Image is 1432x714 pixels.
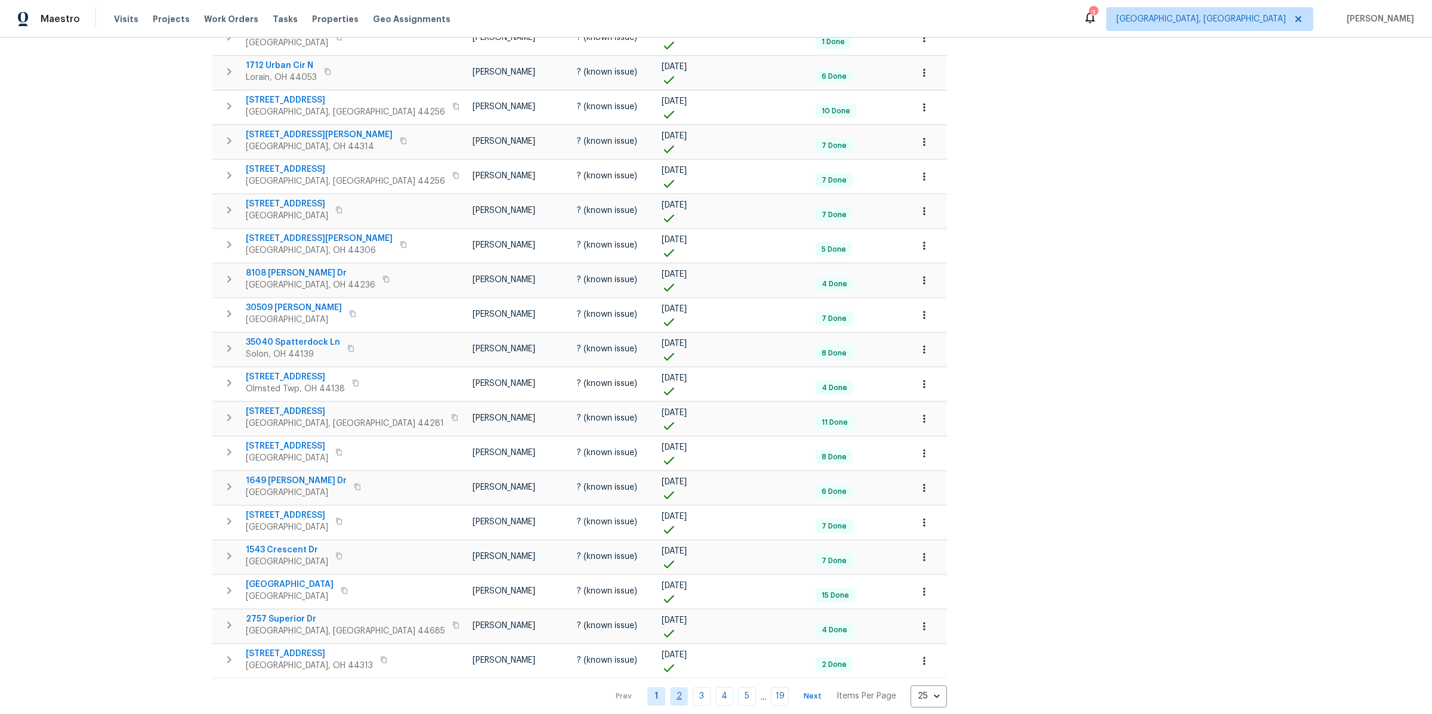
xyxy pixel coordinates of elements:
span: [GEOGRAPHIC_DATA] [246,556,328,568]
span: 8 Done [817,348,851,358]
span: [GEOGRAPHIC_DATA], OH 44306 [246,245,393,256]
span: [DATE] [662,236,687,244]
span: [DATE] [662,339,687,348]
span: 8 Done [817,452,851,462]
span: 6 Done [817,72,851,82]
span: [PERSON_NAME] [473,518,535,526]
span: ? (known issue) [577,310,637,319]
span: ? (known issue) [577,172,637,180]
span: [GEOGRAPHIC_DATA], [GEOGRAPHIC_DATA] 44281 [246,418,444,429]
span: [PERSON_NAME] [473,587,535,595]
span: 7 Done [817,556,851,566]
span: [STREET_ADDRESS] [246,163,445,175]
span: [GEOGRAPHIC_DATA] [246,210,328,222]
span: Lorain, OH 44053 [246,72,317,84]
span: 5 Done [817,245,851,255]
span: 7 Done [817,175,851,186]
span: [PERSON_NAME] [473,33,535,42]
span: [GEOGRAPHIC_DATA] [246,37,328,49]
span: [GEOGRAPHIC_DATA] [246,591,334,602]
span: [PERSON_NAME] [473,103,535,111]
span: 4 Done [817,279,852,289]
span: 35040 Spatterdock Ln [246,336,340,348]
span: [DATE] [662,409,687,417]
span: ? (known issue) [577,345,637,353]
span: ? (known issue) [577,414,637,422]
span: Solon, OH 44139 [246,348,340,360]
span: [PERSON_NAME] [473,552,535,561]
span: [DATE] [662,270,687,279]
span: [GEOGRAPHIC_DATA], [GEOGRAPHIC_DATA] 44685 [246,625,445,637]
span: [DATE] [662,443,687,452]
span: Maestro [41,13,80,25]
span: [DATE] [662,582,687,590]
span: [DATE] [662,97,687,106]
span: 4 Done [817,383,852,393]
span: 4 Done [817,625,852,635]
span: [DATE] [662,374,687,382]
span: [GEOGRAPHIC_DATA], [GEOGRAPHIC_DATA] [1116,13,1286,25]
span: [PERSON_NAME] [473,345,535,353]
span: [STREET_ADDRESS][PERSON_NAME] [246,129,393,141]
span: ? (known issue) [577,33,637,42]
span: ? (known issue) [577,518,637,526]
span: 7 Done [817,521,851,531]
span: ? (known issue) [577,552,637,561]
span: Projects [153,13,190,25]
span: [GEOGRAPHIC_DATA], [GEOGRAPHIC_DATA] 44256 [246,175,445,187]
span: [PERSON_NAME] [473,622,535,630]
span: [DATE] [662,616,687,625]
a: Goto page 4 [715,687,733,706]
span: 1 Done [817,37,850,47]
span: [DATE] [662,166,687,175]
span: 1543 Crescent Dr [246,544,328,556]
span: [GEOGRAPHIC_DATA], [GEOGRAPHIC_DATA] 44256 [246,106,445,118]
span: ? (known issue) [577,103,637,111]
span: 2757 Superior Dr [246,613,445,625]
a: Goto page 3 [693,687,711,706]
span: 7 Done [817,210,851,220]
span: [PERSON_NAME] [473,241,535,249]
span: [PERSON_NAME] [473,172,535,180]
span: [STREET_ADDRESS] [246,440,328,452]
span: [DATE] [662,512,687,521]
span: [PERSON_NAME] [473,137,535,146]
span: [PERSON_NAME] [473,310,535,319]
nav: Pagination Navigation [604,685,947,707]
span: [PERSON_NAME] [473,656,535,664]
p: Items Per Page [837,690,896,702]
span: [PERSON_NAME] [473,449,535,457]
div: 3 [1089,7,1097,19]
span: [DATE] [662,478,687,486]
span: 30509 [PERSON_NAME] [246,302,342,314]
span: Visits [114,13,138,25]
span: [DATE] [662,63,687,71]
span: [GEOGRAPHIC_DATA], OH 44314 [246,141,393,153]
span: Tasks [273,15,298,23]
span: [STREET_ADDRESS][PERSON_NAME] [246,233,393,245]
span: [PERSON_NAME] [473,276,535,284]
span: [PERSON_NAME] [473,414,535,422]
span: [DATE] [662,651,687,659]
span: Olmsted Twp, OH 44138 [246,383,345,395]
span: [PERSON_NAME] [473,379,535,388]
span: 15 Done [817,591,854,601]
span: [GEOGRAPHIC_DATA] [246,521,328,533]
span: [STREET_ADDRESS] [246,406,444,418]
span: [GEOGRAPHIC_DATA], OH 44313 [246,660,373,672]
span: 6 Done [817,487,851,497]
span: [PERSON_NAME] [473,483,535,492]
span: Properties [312,13,359,25]
span: ? (known issue) [577,137,637,146]
span: 8108 [PERSON_NAME] Dr [246,267,375,279]
span: [STREET_ADDRESS] [246,371,345,383]
span: 11 Done [817,418,853,428]
span: [PERSON_NAME] [1342,13,1414,25]
span: 2 Done [817,660,851,670]
a: Goto page 19 [771,687,789,706]
span: [DATE] [662,547,687,555]
div: 25 [911,681,947,712]
button: Next [794,688,832,705]
span: [GEOGRAPHIC_DATA] [246,314,342,326]
span: [PERSON_NAME] [473,206,535,215]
